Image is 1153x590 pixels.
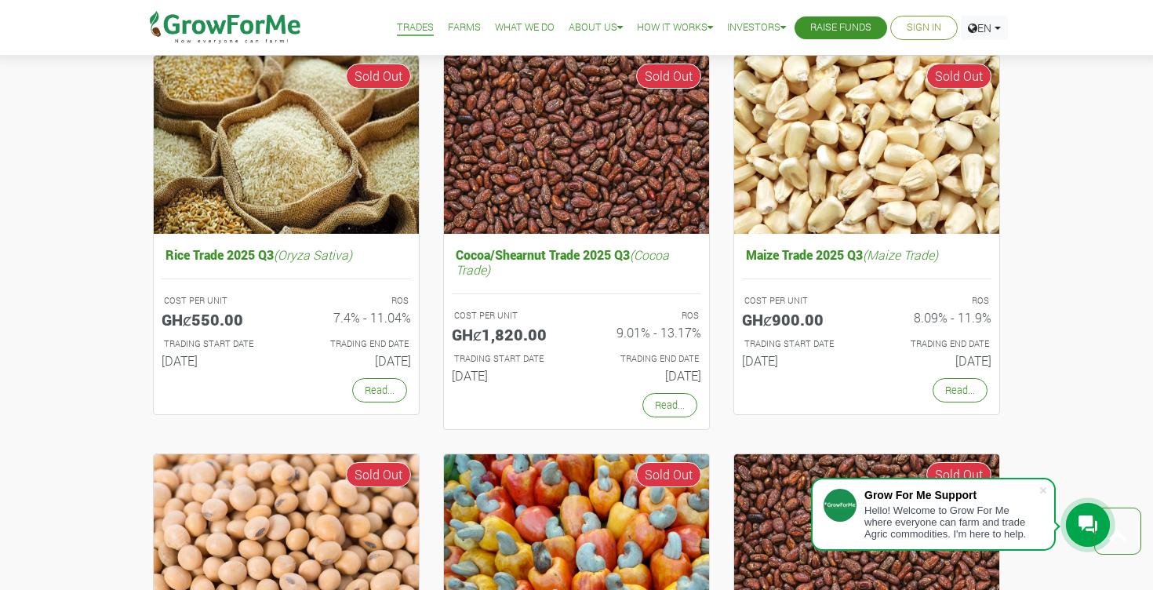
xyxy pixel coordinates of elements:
a: Sign In [907,20,941,36]
h6: [DATE] [452,368,565,383]
h5: GHȼ550.00 [162,310,275,329]
p: Estimated Trading End Date [881,337,989,351]
a: About Us [569,20,623,36]
h6: 9.01% - 13.17% [588,325,701,340]
h6: [DATE] [162,353,275,368]
a: Farms [448,20,481,36]
h5: Rice Trade 2025 Q3 [162,243,411,266]
i: (Maize Trade) [863,246,938,263]
a: What We Do [495,20,555,36]
img: growforme image [444,56,709,234]
span: Sold Out [346,64,411,89]
a: Read... [642,393,697,417]
div: Grow For Me Support [864,489,1038,501]
h5: Maize Trade 2025 Q3 [742,243,991,266]
p: Estimated Trading Start Date [744,337,853,351]
h5: GHȼ900.00 [742,310,855,329]
img: growforme image [154,56,419,234]
i: (Cocoa Trade) [456,246,669,278]
a: Trades [397,20,434,36]
p: Estimated Trading End Date [591,352,699,366]
p: ROS [881,294,989,308]
a: EN [961,16,1008,40]
h5: GHȼ1,820.00 [452,325,565,344]
h6: 8.09% - 11.9% [878,310,991,325]
a: Read... [352,378,407,402]
a: Cocoa/Shearnut Trade 2025 Q3(Cocoa Trade) COST PER UNIT GHȼ1,820.00 ROS 9.01% - 13.17% TRADING ST... [452,243,701,389]
p: COST PER UNIT [454,309,562,322]
div: Hello! Welcome to Grow For Me where everyone can farm and trade Agric commodities. I'm here to help. [864,504,1038,540]
span: Sold Out [636,64,701,89]
p: COST PER UNIT [164,294,272,308]
h5: Cocoa/Shearnut Trade 2025 Q3 [452,243,701,281]
p: ROS [300,294,409,308]
i: (Oryza Sativa) [274,246,352,263]
h6: [DATE] [742,353,855,368]
a: Rice Trade 2025 Q3(Oryza Sativa) COST PER UNIT GHȼ550.00 ROS 7.4% - 11.04% TRADING START DATE [DA... [162,243,411,374]
a: Maize Trade 2025 Q3(Maize Trade) COST PER UNIT GHȼ900.00 ROS 8.09% - 11.9% TRADING START DATE [DA... [742,243,991,374]
p: COST PER UNIT [744,294,853,308]
p: ROS [591,309,699,322]
h6: 7.4% - 11.04% [298,310,411,325]
p: Estimated Trading Start Date [164,337,272,351]
a: Read... [933,378,988,402]
h6: [DATE] [878,353,991,368]
img: growforme image [734,56,999,234]
p: Estimated Trading Start Date [454,352,562,366]
a: How it Works [637,20,713,36]
a: Raise Funds [810,20,871,36]
span: Sold Out [636,462,701,487]
a: Investors [727,20,786,36]
h6: [DATE] [588,368,701,383]
span: Sold Out [926,64,991,89]
span: Sold Out [926,462,991,487]
h6: [DATE] [298,353,411,368]
span: Sold Out [346,462,411,487]
p: Estimated Trading End Date [300,337,409,351]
